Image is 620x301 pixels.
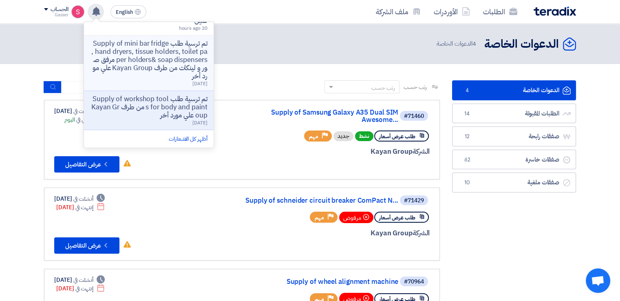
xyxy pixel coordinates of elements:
p: تم ترسية طلب Supply of mini bar fridge , hand dryers, tissue holders, toilet paper holders& soap ... [90,40,207,80]
a: Supply of schneider circuit breaker ComPact N... [235,197,398,204]
a: الأوردرات [427,2,477,21]
img: Teradix logo [534,7,576,16]
div: [DATE] [54,195,105,203]
button: English [110,5,146,18]
span: الدعوات الخاصة [436,39,478,49]
a: صفقات ملغية10 [452,173,576,193]
img: unnamed_1748516558010.png [71,5,84,18]
a: ملف الشركة [369,2,427,21]
div: اليوم [64,115,105,124]
span: أنشئت في [73,107,93,115]
a: Supply of Samsung Galaxy A35 Dual SIM Awesome... [235,109,398,124]
span: مهم [309,133,318,140]
div: Kayan Group [234,146,430,157]
div: Kayan Group [234,228,430,239]
span: 20 hours ago [179,24,207,32]
span: 4 [462,86,472,95]
input: ابحث بعنوان أو رقم الطلب [62,81,176,93]
button: عرض التفاصيل [54,237,119,254]
span: الشركة [413,228,430,238]
a: صفقات خاسرة62 [452,150,576,170]
span: الشركة [413,146,430,157]
a: الدعوات الخاصة4 [452,80,576,100]
span: أنشئت في [73,276,93,284]
a: الطلبات المقبولة14 [452,104,576,124]
span: رتب حسب [404,83,427,91]
div: [DATE] [54,276,105,284]
a: صفقات رابحة12 [452,126,576,146]
h2: الدعوات الخاصة [484,36,559,52]
span: طلب عرض أسعار [379,133,415,140]
span: 4 [472,39,476,48]
span: نشط [355,131,373,141]
span: ينتهي في [76,115,93,124]
div: [DATE] [54,107,105,115]
div: مرفوض [339,212,373,223]
button: عرض التفاصيل [54,156,119,173]
div: رتب حسب [371,84,395,92]
div: Open chat [586,268,610,293]
div: [DATE] [56,203,105,212]
span: مهم [315,214,324,221]
span: إنتهت في [75,203,93,212]
span: [DATE] [192,119,207,126]
div: #70964 [404,279,424,285]
span: 10 [462,179,472,187]
div: الحساب [51,6,68,13]
div: #71460 [404,113,424,119]
span: 62 [462,156,472,164]
p: تم ترسية طلب Supply of workshop tools for body and paint من طرف Kayan Group علي مورد أخر [90,95,207,120]
span: English [116,9,133,15]
div: #71429 [404,198,424,204]
span: 14 [462,110,472,118]
a: Supply of wheel alignment machine [235,278,398,286]
span: طلب عرض أسعار [379,214,415,221]
div: Gasser [44,13,68,17]
div: جديد [333,131,353,141]
span: إنتهت في [75,284,93,293]
div: [DATE] [56,284,105,293]
span: 12 [462,133,472,141]
a: أظهر كل الاشعارات [169,135,207,143]
span: [DATE] [192,80,207,87]
a: الطلبات [477,2,524,21]
span: أنشئت في [73,195,93,203]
